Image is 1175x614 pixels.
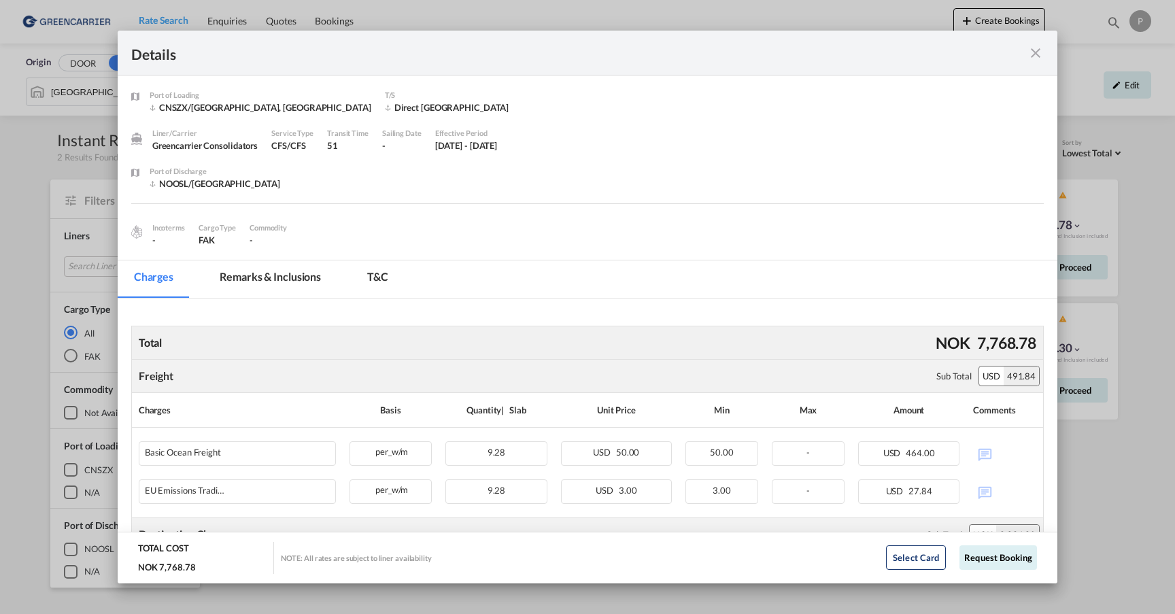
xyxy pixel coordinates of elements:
div: Unit Price [561,400,672,420]
div: Liner/Carrier [152,127,258,139]
div: Total [135,332,166,354]
span: 50.00 [710,447,734,458]
div: Commodity [250,222,287,234]
div: Service Type [271,127,313,139]
div: NOTE: All rates are subject to liner availability [281,553,432,563]
div: Sub Total [936,370,972,382]
div: Transit Time [327,127,369,139]
div: FAK [199,234,236,246]
div: per_w/m [350,480,431,497]
div: - [152,234,185,246]
span: USD [596,485,617,496]
div: Sub Total [927,528,962,541]
div: 51 [327,139,369,152]
button: Request Booking [959,545,1037,570]
md-pagination-wrapper: Use the left and right arrow keys to navigate between tabs [118,260,418,298]
div: Cargo Type [199,222,236,234]
div: Direct Oslo [385,101,509,114]
div: 2,834.20 [996,525,1039,544]
md-tab-item: T&C [351,260,405,298]
div: 491.84 [1004,366,1039,386]
div: Charges [139,400,336,420]
div: Basic Ocean Freight [145,447,221,458]
div: Max [772,400,845,420]
span: - [806,447,810,458]
div: EU Emissions Trading System [145,485,226,496]
div: Port of Loading [150,89,371,101]
div: USD [979,366,1004,386]
div: Details [131,44,953,61]
div: Effective Period [435,127,498,139]
th: Comments [966,393,1043,428]
div: CNSZX/Shenzhen, GD [150,101,371,114]
span: - [806,485,810,496]
span: - [250,235,253,245]
div: Basis [350,400,432,420]
div: Sailing Date [382,127,422,139]
span: 9.28 [488,447,506,458]
div: Port of Discharge [150,165,280,177]
span: USD [886,485,907,496]
md-tab-item: Remarks & Inclusions [203,260,337,298]
div: 1 Sep 2025 - 30 Sep 2025 [435,139,498,152]
div: Min [685,400,758,420]
div: Freight [139,369,173,383]
div: Destination Charges [139,527,236,542]
div: Amount [858,400,959,420]
div: NOK 7,768.78 [138,561,196,573]
span: 3.00 [619,485,637,496]
md-tab-item: Charges [118,260,190,298]
span: 9.28 [488,485,506,496]
div: per_w/m [350,442,431,459]
div: - [382,139,422,152]
span: 50.00 [616,447,640,458]
div: Greencarrier Consolidators [152,139,258,152]
div: NOK [932,328,974,357]
div: NOOSL/Oslo [150,177,280,190]
button: Select Card [886,545,946,570]
div: 7,768.78 [974,328,1040,357]
div: Incoterms [152,222,185,234]
span: 3.00 [713,485,731,496]
div: Quantity | Slab [445,400,547,420]
div: No Comments Available [973,441,1036,465]
md-icon: icon-close fg-AAA8AD m-0 cursor [1027,45,1044,61]
span: 27.84 [908,485,932,496]
span: CFS/CFS [271,140,305,151]
span: 464.00 [906,447,934,458]
div: No Comments Available [973,479,1036,503]
span: USD [883,447,904,458]
span: USD [593,447,614,458]
md-dialog: Port of ... [118,31,1057,583]
img: cargo.png [129,224,144,239]
div: TOTAL COST [138,542,189,561]
div: T/S [385,89,509,101]
div: NOK [970,525,996,544]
